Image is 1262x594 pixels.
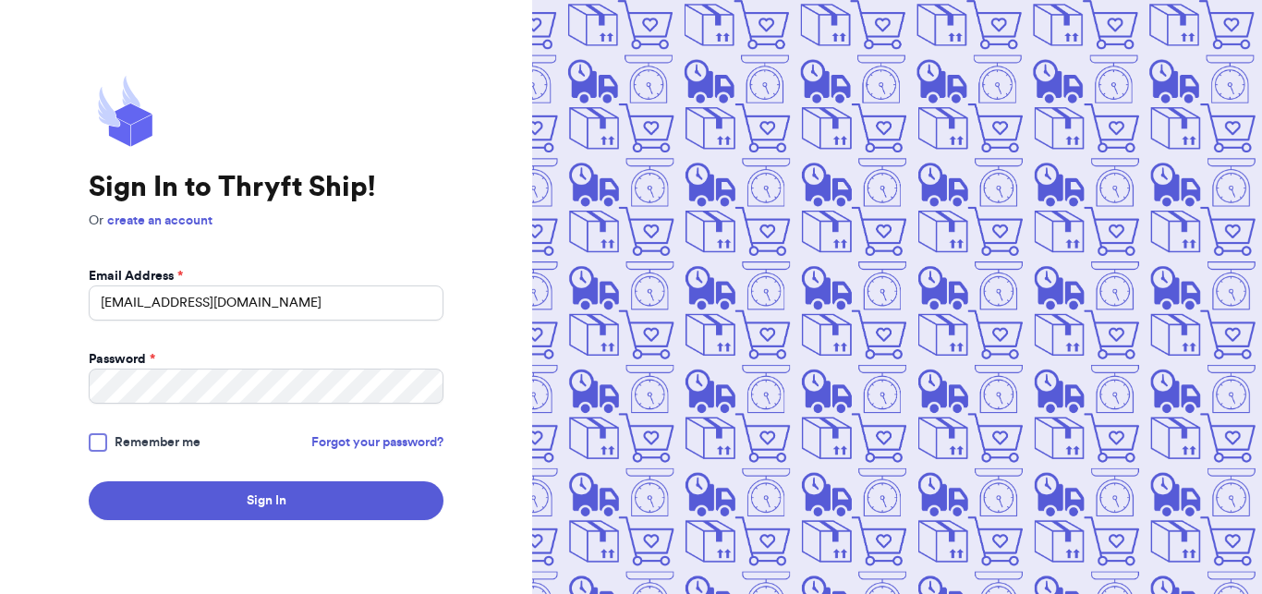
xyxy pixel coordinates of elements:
[89,350,155,369] label: Password
[311,433,443,452] a: Forgot your password?
[89,171,443,204] h1: Sign In to Thryft Ship!
[107,214,212,227] a: create an account
[89,212,443,230] p: Or
[115,433,200,452] span: Remember me
[89,481,443,520] button: Sign In
[89,267,183,285] label: Email Address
